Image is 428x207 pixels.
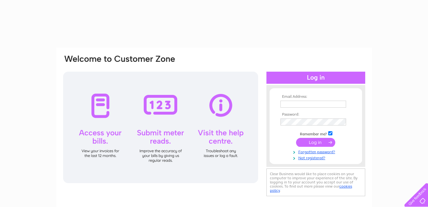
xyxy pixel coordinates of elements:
[279,130,353,137] td: Remember me?
[280,154,353,161] a: Not registered?
[266,168,365,196] div: Clear Business would like to place cookies on your computer to improve your experience of the sit...
[279,95,353,99] th: Email Address:
[296,138,335,147] input: Submit
[279,112,353,117] th: Password:
[270,184,352,193] a: cookies policy
[280,148,353,154] a: Forgotten password?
